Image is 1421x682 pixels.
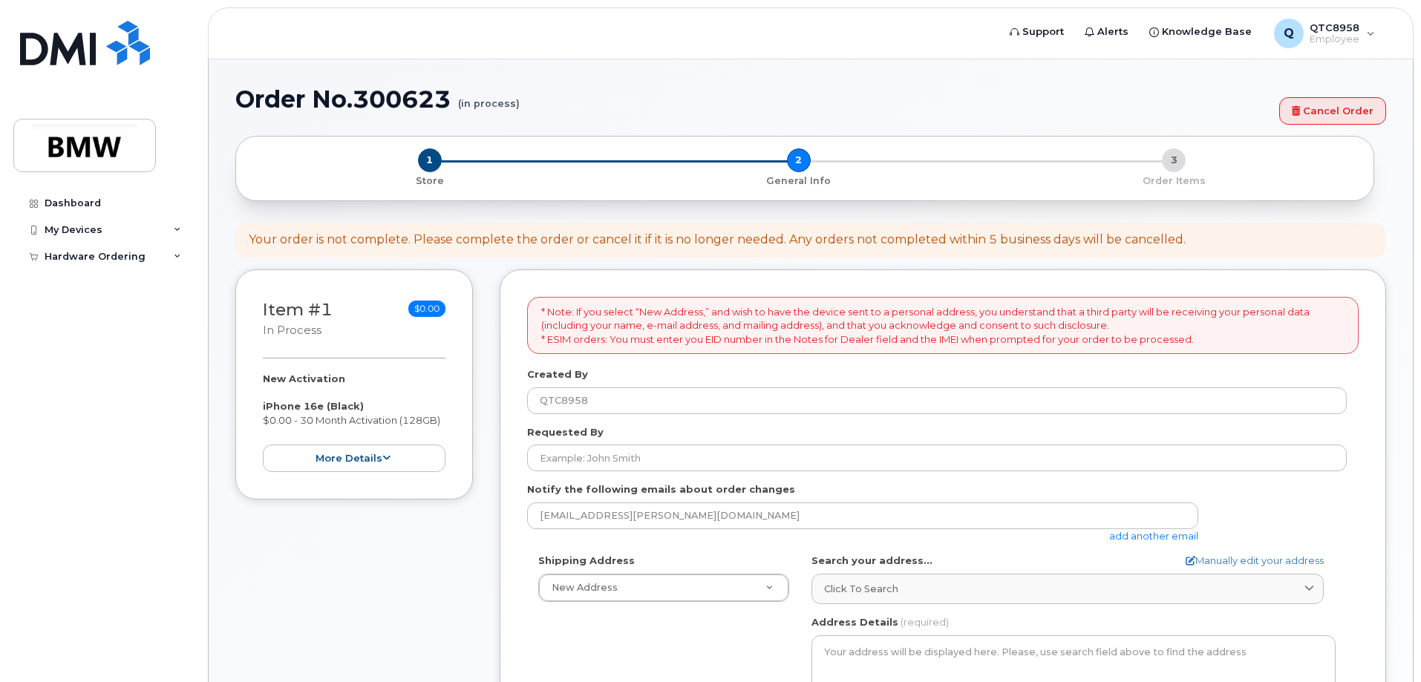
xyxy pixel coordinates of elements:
div: Your order is not complete. Please complete the order or cancel it if it is no longer needed. Any... [249,232,1186,249]
a: add another email [1109,530,1198,542]
input: Example: John Smith [527,445,1347,471]
h1: Order No.300623 [235,86,1272,112]
label: Address Details [811,615,898,629]
span: $0.00 [408,301,445,317]
a: 1 Store [248,172,611,188]
strong: New Activation [263,373,345,384]
a: Manually edit your address [1186,554,1324,568]
p: Store [254,174,605,188]
small: in process [263,324,321,337]
a: New Address [539,574,788,601]
h3: Item #1 [263,301,333,338]
label: Created By [527,367,588,381]
span: (required) [901,616,949,628]
span: Click to search [824,582,898,596]
label: Search your address... [811,554,932,568]
label: Requested By [527,425,604,439]
div: $0.00 - 30 Month Activation (128GB) [263,372,445,472]
label: Shipping Address [538,554,635,568]
a: Click to search [811,574,1324,604]
input: Example: john@appleseed.com [527,502,1198,529]
label: Notify the following emails about order changes [527,482,795,496]
span: 1 [418,148,442,172]
span: New Address [552,582,618,593]
a: Cancel Order [1279,97,1386,125]
p: * Note: If you select “New Address,” and wish to have the device sent to a personal address, you ... [541,305,1345,347]
small: (in process) [458,86,520,109]
strong: iPhone 16e (Black) [263,400,364,412]
button: more details [263,445,445,472]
